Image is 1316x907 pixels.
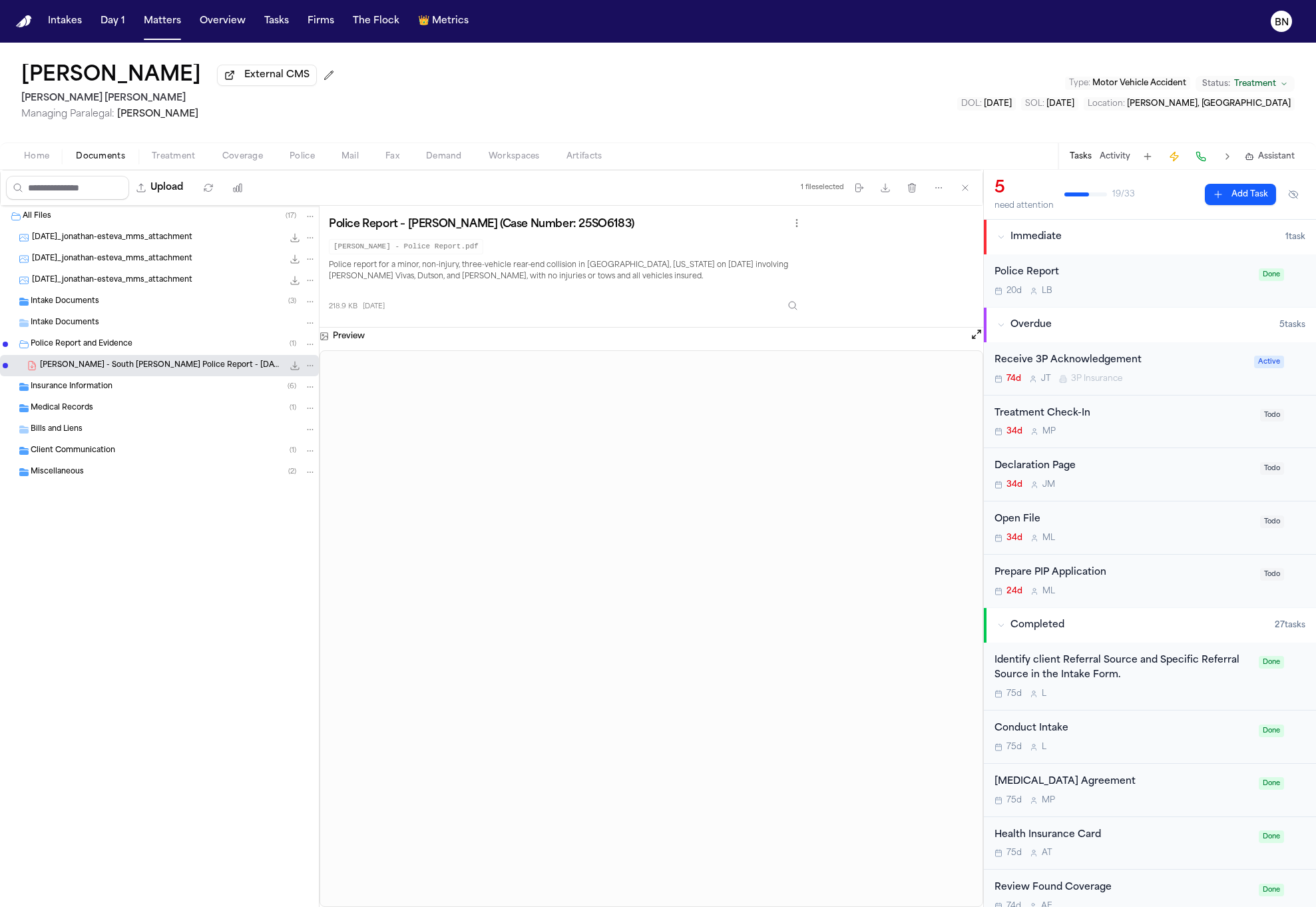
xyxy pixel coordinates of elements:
[1259,884,1284,896] span: Done
[347,9,405,33] a: The Flock
[1042,426,1056,437] span: M P
[1006,374,1021,384] span: 74d
[1205,184,1276,205] button: Add Task
[994,653,1251,684] div: Identify client Referral Source and Specific Referral Source in the Intake Form.
[288,274,302,287] button: Download 2025-07-15_jonathan-esteva_mms_attachment
[1006,848,1022,858] span: 75d
[31,467,84,478] span: Miscellaneous
[984,342,1316,396] div: Open task: Receive 3P Acknowledgement
[32,275,192,286] span: [DATE]_jonathan-esteva_mms_attachment
[1046,100,1074,108] span: [DATE]
[1084,97,1295,111] button: Edit Location: Odgen, UT
[1165,147,1184,166] button: Create Immediate Task
[31,296,99,308] span: Intake Documents
[984,643,1316,711] div: Open task: Identify client Referral Source and Specific Referral Source in the Intake Form.
[1010,318,1052,332] span: Overdue
[1259,268,1284,281] span: Done
[1042,848,1052,858] span: A T
[1010,230,1062,244] span: Immediate
[290,404,296,412] span: ( 1 )
[418,15,429,28] span: crown
[994,200,1054,211] div: need attention
[961,100,982,108] span: DOL :
[1069,79,1090,87] span: Type :
[994,265,1251,280] div: Police Report
[1259,830,1284,843] span: Done
[984,448,1316,501] div: Open task: Declaration Page
[994,721,1251,737] div: Conduct Intake
[1006,689,1022,699] span: 75d
[329,302,357,312] span: 218.9 KB
[984,764,1316,817] div: Open task: Retainer Agreement
[1196,76,1295,92] button: Change status from Treatment
[217,65,317,86] button: External CMS
[984,608,1316,643] button: Completed27tasks
[288,383,296,390] span: ( 6 )
[23,211,51,222] span: All Files
[1275,18,1289,27] text: BN
[31,403,93,414] span: Medical Records
[24,151,49,162] span: Home
[432,15,469,28] span: Metrics
[1260,515,1284,528] span: Todo
[1279,320,1305,330] span: 5 task s
[1006,479,1022,490] span: 34d
[288,468,296,475] span: ( 2 )
[801,183,844,192] div: 1 file selected
[1041,374,1051,384] span: J T
[994,828,1251,843] div: Health Insurance Card
[1258,151,1295,162] span: Assistant
[1070,151,1092,162] button: Tasks
[329,239,483,254] code: [PERSON_NAME] - Police Report.pdf
[43,9,87,33] button: Intakes
[6,176,129,200] input: Search files
[40,360,283,372] span: [PERSON_NAME] - South [PERSON_NAME] Police Report - [DATE]
[333,331,365,342] h3: Preview
[288,252,302,266] button: Download 2025-07-15_jonathan-esteva_mms_attachment
[194,9,251,33] button: Overview
[413,9,474,33] button: crownMetrics
[1071,374,1122,384] span: 3P Insurance
[1042,479,1055,490] span: J M
[152,151,196,162] span: Treatment
[31,318,99,329] span: Intake Documents
[994,459,1252,474] div: Declaration Page
[1192,147,1210,166] button: Make a Call
[1285,232,1305,242] span: 1 task
[288,231,302,244] button: Download 2025-07-11_jonathan-esteva_mms_attachment
[1088,100,1125,108] span: Location :
[329,260,805,284] p: Police report for a minor, non-injury, three-vehicle rear-end collision in [GEOGRAPHIC_DATA], [US...
[244,69,310,82] span: External CMS
[320,351,983,906] iframe: J. Esteva - South Ogden Police Report - 7.1.25
[1042,795,1055,806] span: M P
[222,151,263,162] span: Coverage
[1127,100,1291,108] span: [PERSON_NAME], [GEOGRAPHIC_DATA]
[1006,286,1022,296] span: 20d
[302,9,339,33] a: Firms
[1100,151,1130,162] button: Activity
[31,382,112,393] span: Insurance Information
[1260,462,1284,475] span: Todo
[984,711,1316,764] div: Open task: Conduct Intake
[1006,533,1022,543] span: 34d
[16,15,32,28] img: Finch Logo
[1112,189,1135,200] span: 19 / 33
[76,151,125,162] span: Documents
[1025,100,1044,108] span: SOL :
[1260,409,1284,422] span: Todo
[21,64,201,88] button: Edit matter name
[1042,689,1046,699] span: L
[31,446,115,457] span: Client Communication
[1010,619,1064,632] span: Completed
[31,339,132,350] span: Police Report and Evidence
[994,406,1252,422] div: Treatment Check-In
[290,340,296,348] span: ( 1 )
[984,254,1316,307] div: Open task: Police Report
[1092,79,1186,87] span: Motor Vehicle Accident
[781,294,805,318] button: Inspect
[984,555,1316,607] div: Open task: Prepare PIP Application
[566,151,602,162] span: Artifacts
[1042,286,1052,296] span: L B
[1138,147,1157,166] button: Add Task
